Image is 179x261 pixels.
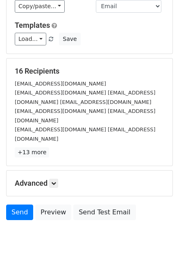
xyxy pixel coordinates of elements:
[35,205,71,220] a: Preview
[73,205,136,220] a: Send Test Email
[15,21,50,29] a: Templates
[15,179,164,188] h5: Advanced
[59,33,80,45] button: Save
[15,90,155,124] small: [EMAIL_ADDRESS][DOMAIN_NAME] [EMAIL_ADDRESS][DOMAIN_NAME] [EMAIL_ADDRESS][DOMAIN_NAME] [EMAIL_ADD...
[15,67,164,76] h5: 16 Recipients
[6,205,33,220] a: Send
[15,81,106,87] small: [EMAIL_ADDRESS][DOMAIN_NAME]
[15,33,46,45] a: Load...
[15,147,49,157] a: +13 more
[15,126,155,142] small: [EMAIL_ADDRESS][DOMAIN_NAME] [EMAIL_ADDRESS][DOMAIN_NAME]
[138,222,179,261] iframe: Chat Widget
